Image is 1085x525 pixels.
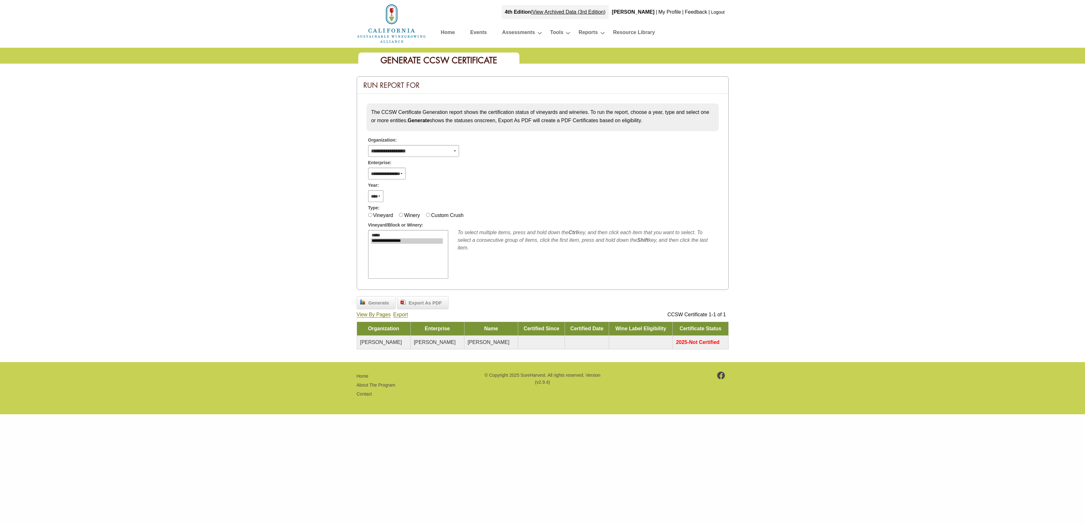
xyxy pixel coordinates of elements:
td: Enterprise [410,322,464,335]
span: Organization: [368,137,397,143]
span: Vineyard/Block or Winery: [368,222,423,228]
a: Assessments [502,28,535,39]
strong: 4th Edition [505,9,531,15]
a: Feedback [685,9,707,15]
div: | [655,5,658,19]
span: Export As PDF [406,299,445,307]
a: My Profile [658,9,681,15]
img: chart_bar.png [360,299,365,304]
b: [PERSON_NAME] [612,9,655,15]
div: To select multiple items, press and hold down the key, and then click each item that you want to ... [458,229,717,252]
span: Year: [368,182,379,189]
a: About The Program [357,382,395,388]
p: The CCSW Certificate Generation report shows the certification status of vineyards and wineries. ... [371,108,714,124]
a: Generate [357,296,396,310]
b: Shift [637,237,649,243]
p: © Copyright 2025 SureHarvest. All rights reserved. Version (v2.9.4) [484,372,601,386]
span: 2025-Not Certified [676,339,719,345]
a: View By Pages [357,312,391,318]
a: Contact [357,391,372,396]
a: Tools [550,28,563,39]
span: [PERSON_NAME] [468,339,510,345]
a: Export [393,312,408,318]
a: Logout [711,10,725,15]
a: Home [441,28,455,39]
span: Generate CCSW Certificate [381,55,497,66]
span: Enterprise: [368,159,392,166]
a: View Archived Data (3rd Edition) [532,9,606,15]
span: CCSW Certificate 1-1 of 1 [667,312,726,317]
img: footer-facebook.png [717,372,725,379]
b: Ctrl [568,230,577,235]
td: Organization [357,322,410,335]
img: logo_cswa2x.png [357,3,427,44]
span: [PERSON_NAME] [360,339,402,345]
span: Type: [368,205,380,211]
label: Winery [404,213,420,218]
td: Certificate Status [673,322,728,335]
a: Resource Library [613,28,655,39]
td: Wine Label Eligibility [609,322,672,335]
label: Custom Crush [431,213,464,218]
a: Events [470,28,487,39]
a: Reports [579,28,598,39]
a: Home [357,20,427,26]
img: doc_pdf.png [401,299,406,304]
div: | [682,5,684,19]
a: Export As PDF [397,296,449,310]
label: Vineyard [373,213,393,218]
span: Generate [365,299,392,307]
div: | [502,5,609,19]
div: | [708,5,711,19]
div: Run Report For [357,77,728,94]
td: Certified Since [518,322,565,335]
td: Name [464,322,518,335]
a: Home [357,374,368,379]
td: Certified Date [565,322,609,335]
span: [PERSON_NAME] [414,339,456,345]
strong: Generate [408,118,429,123]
